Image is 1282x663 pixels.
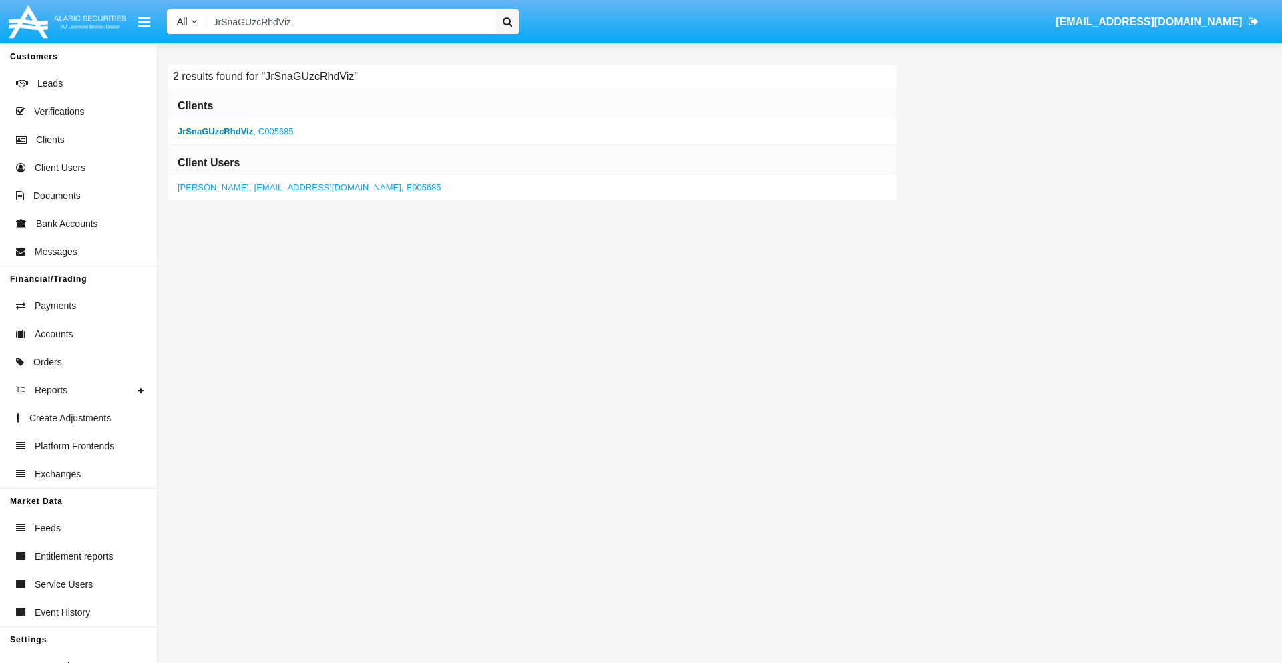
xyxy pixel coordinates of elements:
span: Service Users [35,578,93,592]
span: [EMAIL_ADDRESS][DOMAIN_NAME], [254,182,404,192]
span: Verifications [34,105,84,119]
span: Feeds [35,521,61,535]
a: All [167,15,207,29]
span: Accounts [35,327,73,341]
span: Event History [35,606,90,620]
input: Search [207,9,491,34]
span: Create Adjustments [29,411,111,425]
h6: Clients [178,99,213,114]
a: [EMAIL_ADDRESS][DOMAIN_NAME] [1050,3,1265,41]
span: All [177,16,188,27]
img: Logo image [7,2,128,41]
span: Reports [35,383,67,397]
span: Entitlement reports [35,549,114,564]
span: Payments [35,299,76,313]
span: E005685 [407,182,441,192]
span: Platform Frontends [35,439,114,453]
b: JrSnaGUzcRhdViz [178,126,253,136]
span: Documents [33,189,81,203]
span: Exchanges [35,467,81,481]
span: Messages [35,245,77,259]
a: , [178,182,441,192]
span: Leads [37,77,63,91]
a: , [178,126,294,136]
h6: Client Users [178,156,240,170]
span: C005685 [258,126,294,136]
span: Clients [36,133,65,147]
span: Client Users [35,161,85,175]
span: [EMAIL_ADDRESS][DOMAIN_NAME] [1056,16,1242,27]
span: [PERSON_NAME] [178,182,249,192]
span: Orders [33,355,62,369]
h6: 2 results found for "JrSnaGUzcRhdViz" [168,65,363,88]
span: Bank Accounts [36,217,98,231]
